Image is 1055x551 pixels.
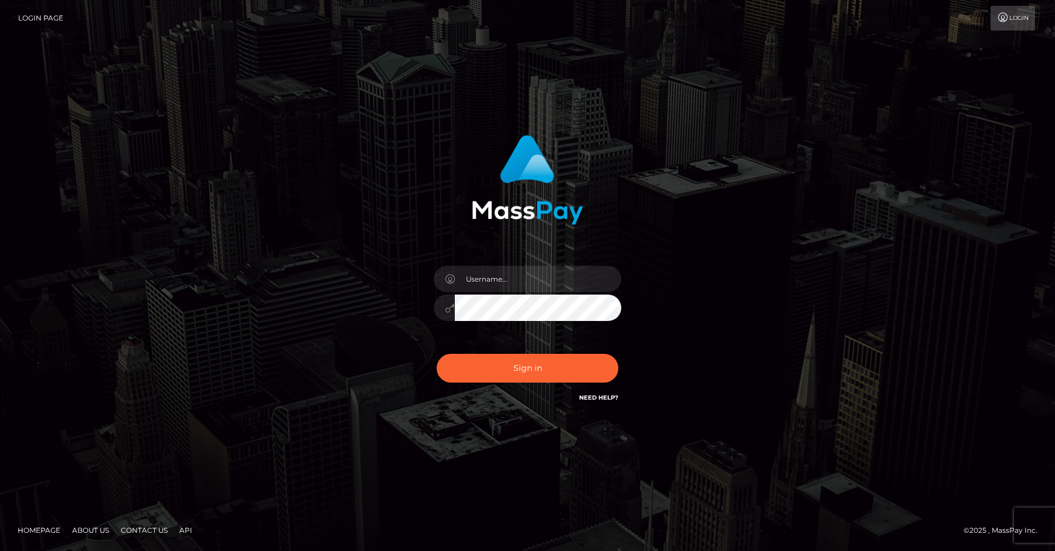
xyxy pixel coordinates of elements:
[175,521,197,539] a: API
[437,354,618,383] button: Sign in
[472,135,583,225] img: MassPay Login
[67,521,114,539] a: About Us
[991,6,1035,31] a: Login
[18,6,63,31] a: Login Page
[964,524,1046,537] div: © 2025 , MassPay Inc.
[579,394,618,401] a: Need Help?
[455,266,621,292] input: Username...
[116,521,172,539] a: Contact Us
[13,521,65,539] a: Homepage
